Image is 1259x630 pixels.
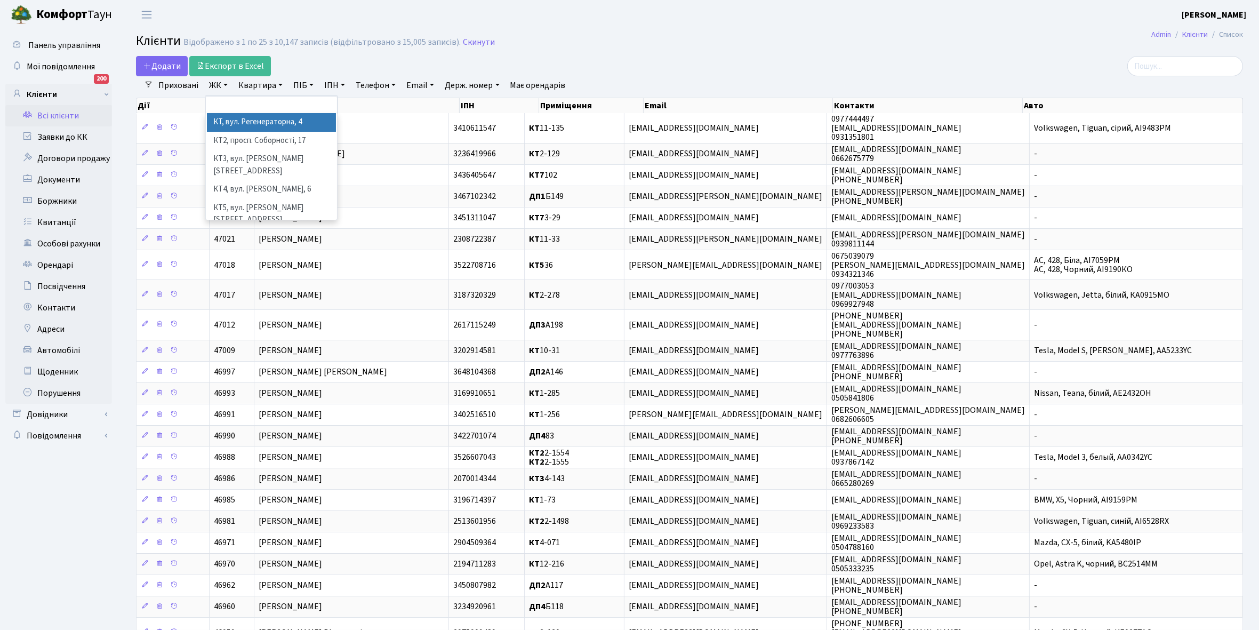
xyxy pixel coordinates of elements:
span: Mazda, CX-5, білий, KA5480IP [1034,537,1141,549]
b: Комфорт [36,6,87,23]
span: 11-33 [529,234,560,245]
span: 4-071 [529,537,560,549]
div: 200 [94,74,109,84]
b: КТ [529,289,540,301]
li: КТ5, вул. [PERSON_NAME][STREET_ADDRESS] [207,199,336,229]
span: [PERSON_NAME][EMAIL_ADDRESS][DOMAIN_NAME] [629,409,822,421]
b: КТ7 [529,170,544,181]
span: [EMAIL_ADDRESS][DOMAIN_NAME] [629,601,759,613]
b: КТ2 [529,456,544,468]
span: - [1034,473,1037,485]
span: 2513601956 [453,516,496,528]
b: КТ [529,388,540,400]
li: Список [1208,29,1243,41]
span: 0675039079 [PERSON_NAME][EMAIL_ADDRESS][DOMAIN_NAME] 0934321346 [831,250,1025,280]
a: Довідники [5,404,112,425]
span: [EMAIL_ADDRESS][DOMAIN_NAME] [629,473,759,485]
a: Щоденник [5,361,112,382]
span: Б149 [529,191,564,203]
span: [PERSON_NAME] [259,537,322,549]
span: - [1034,430,1037,442]
li: КТ2, просп. Соборності, 17 [207,132,336,150]
span: 46962 [214,580,235,592]
span: - [1034,212,1037,224]
span: Клієнти [136,31,181,50]
span: 2904509364 [453,537,496,549]
a: Додати [136,56,188,76]
a: Договори продажу [5,148,112,169]
b: КТ5 [529,259,544,271]
span: - [1034,170,1037,181]
a: Автомобілі [5,340,112,361]
b: КТ [529,537,540,549]
span: [EMAIL_ADDRESS][DOMAIN_NAME] [PHONE_NUMBER] [831,426,961,446]
span: 3422701074 [453,430,496,442]
span: 46991 [214,409,235,421]
span: Панель управління [28,39,100,51]
span: А146 [529,366,563,378]
span: AC, 428, Біла, АІ7059РМ AC, 428, Чорний, АІ9190КО [1034,254,1133,275]
span: [PERSON_NAME] [259,319,322,331]
b: КТ2 [529,447,544,459]
span: 46960 [214,601,235,613]
span: [PERSON_NAME][EMAIL_ADDRESS][DOMAIN_NAME] [629,259,822,271]
th: ПІБ [256,98,460,113]
span: 0977444497 [EMAIL_ADDRESS][DOMAIN_NAME] 0931351801 [831,113,961,143]
span: [EMAIL_ADDRESS][DOMAIN_NAME] [PHONE_NUMBER] [831,362,961,382]
b: КТ [529,148,540,160]
span: 3402516510 [453,409,496,421]
span: 10-31 [529,345,560,357]
span: А198 [529,319,563,331]
span: [EMAIL_ADDRESS][PERSON_NAME][DOMAIN_NAME] [PHONE_NUMBER] [831,186,1025,207]
span: 47021 [214,234,235,245]
b: КТ [529,234,540,245]
span: 3450807982 [453,580,496,592]
a: ІПН [320,76,349,94]
a: Орендарі [5,254,112,276]
a: Порушення [5,382,112,404]
button: Переключити навігацію [133,6,160,23]
a: Квартира [234,76,287,94]
b: КТ2 [529,516,544,528]
span: 1-256 [529,409,560,421]
span: 46981 [214,516,235,528]
a: Документи [5,169,112,190]
a: Має орендарів [506,76,570,94]
a: Адреси [5,318,112,340]
span: - [1034,319,1037,331]
input: Пошук... [1127,56,1243,76]
span: [PERSON_NAME] [259,388,322,400]
th: Авто [1023,98,1243,113]
span: 2194711283 [453,559,496,570]
span: [EMAIL_ADDRESS][DOMAIN_NAME] [629,516,759,528]
b: КТ [529,122,540,134]
b: КТ7 [529,212,544,224]
span: 1-285 [529,388,560,400]
span: 36 [529,259,553,271]
span: [EMAIL_ADDRESS][DOMAIN_NAME] [629,319,759,331]
span: [EMAIL_ADDRESS][DOMAIN_NAME] 0977763896 [831,340,961,361]
span: [EMAIL_ADDRESS][DOMAIN_NAME] [PHONE_NUMBER] [831,596,961,617]
span: [EMAIL_ADDRESS][DOMAIN_NAME] [629,452,759,464]
span: - [1034,148,1037,160]
span: 47012 [214,319,235,331]
a: Приховані [154,76,203,94]
span: [EMAIL_ADDRESS][DOMAIN_NAME] 0505333235 [831,554,961,575]
a: Заявки до КК [5,126,112,148]
span: 3522708716 [453,259,496,271]
span: 3467102342 [453,191,496,203]
span: [PERSON_NAME] [259,473,322,485]
span: 46970 [214,559,235,570]
span: 46993 [214,388,235,400]
span: Tesla, Model 3, белый, АА0342YC [1034,452,1152,464]
b: КТ [529,409,540,421]
b: КТ [529,345,540,357]
span: [EMAIL_ADDRESS][DOMAIN_NAME] 0937867142 [831,447,961,468]
span: [PERSON_NAME] [259,234,322,245]
span: [EMAIL_ADDRESS][DOMAIN_NAME] [629,122,759,134]
span: [EMAIL_ADDRESS][DOMAIN_NAME] [629,559,759,570]
span: 3236419966 [453,148,496,160]
span: 46985 [214,495,235,506]
span: 3436405647 [453,170,496,181]
span: [PERSON_NAME] [PERSON_NAME] [259,366,387,378]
